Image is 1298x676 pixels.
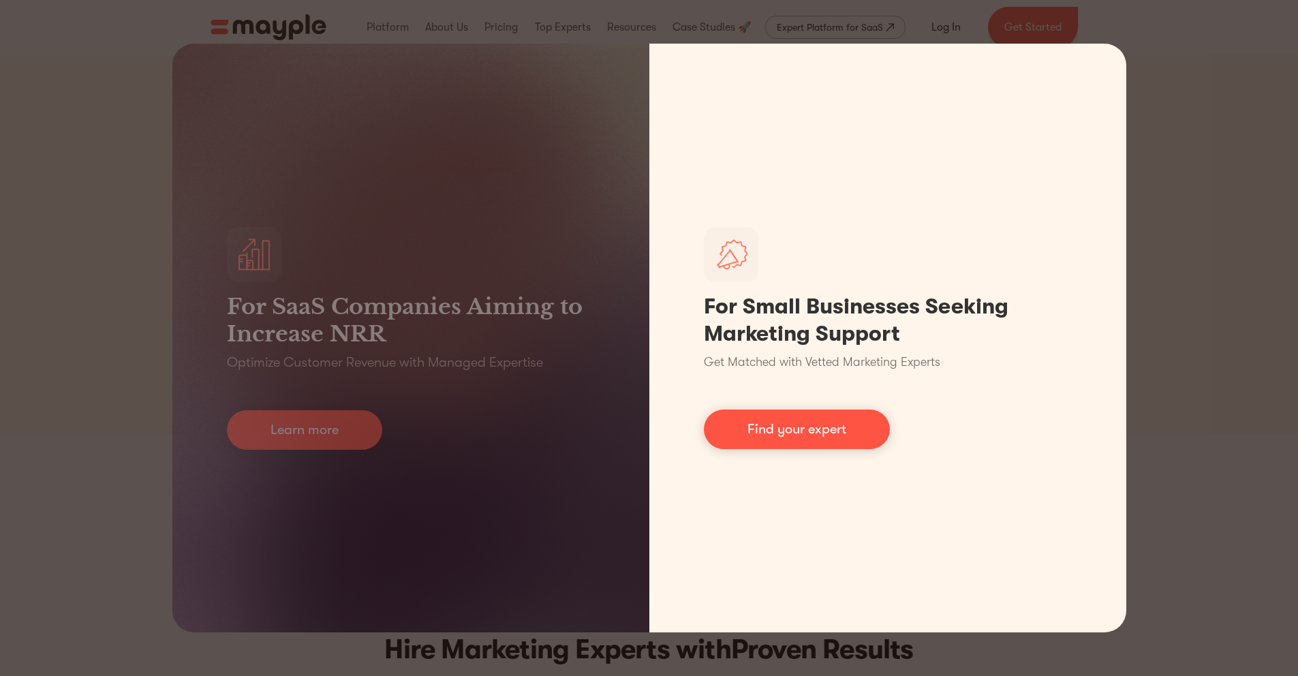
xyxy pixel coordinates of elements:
[704,353,940,371] p: Get Matched with Vetted Marketing Experts
[227,410,382,450] a: Learn more
[227,293,595,348] h3: For SaaS Companies Aiming to Increase NRR
[704,293,1072,348] h1: For Small Businesses Seeking Marketing Support
[704,410,890,449] a: Find your expert
[227,353,543,372] p: Optimize Customer Revenue with Managed Expertise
